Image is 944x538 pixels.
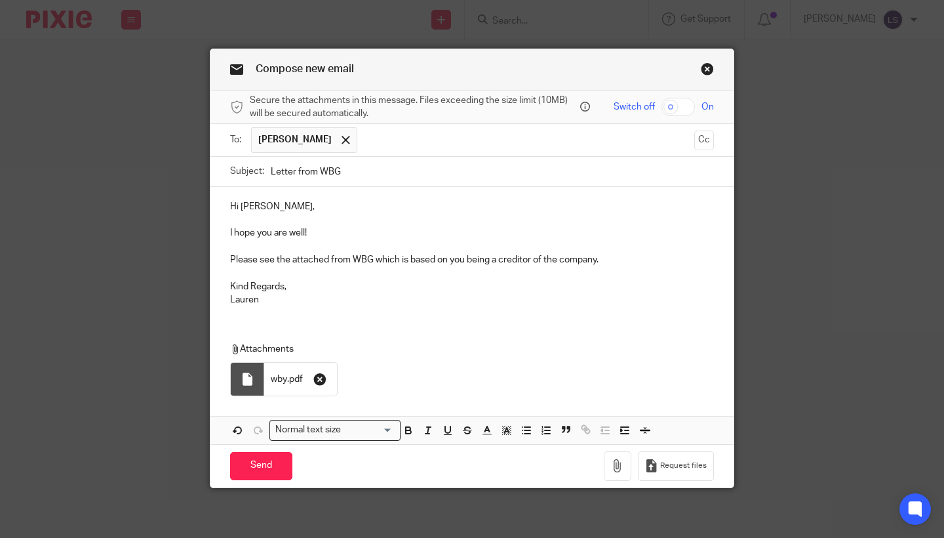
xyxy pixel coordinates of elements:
p: Attachments [230,342,710,356]
a: Close this dialog window [701,62,714,80]
span: Switch off [614,100,655,114]
p: I hope you are well! [230,226,714,239]
span: Compose new email [256,64,354,74]
input: Search for option [345,423,393,437]
label: Subject: [230,165,264,178]
input: Send [230,452,292,480]
span: [PERSON_NAME] [258,133,332,146]
span: Request files [660,461,707,471]
span: Secure the attachments in this message. Files exceeding the size limit (10MB) will be secured aut... [250,94,577,121]
p: Please see the attached from WBG which is based on you being a creditor of the company. [230,253,714,266]
p: Kind Regards, [230,280,714,293]
button: Request files [638,451,714,481]
div: . [264,363,337,396]
span: Normal text size [273,423,344,437]
p: Hi [PERSON_NAME], [230,200,714,213]
span: pdf [289,373,303,386]
span: On [701,100,714,114]
label: To: [230,133,245,146]
button: Cc [694,131,714,150]
span: wby [271,373,287,386]
div: Search for option [269,420,401,440]
p: Lauren [230,293,714,306]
